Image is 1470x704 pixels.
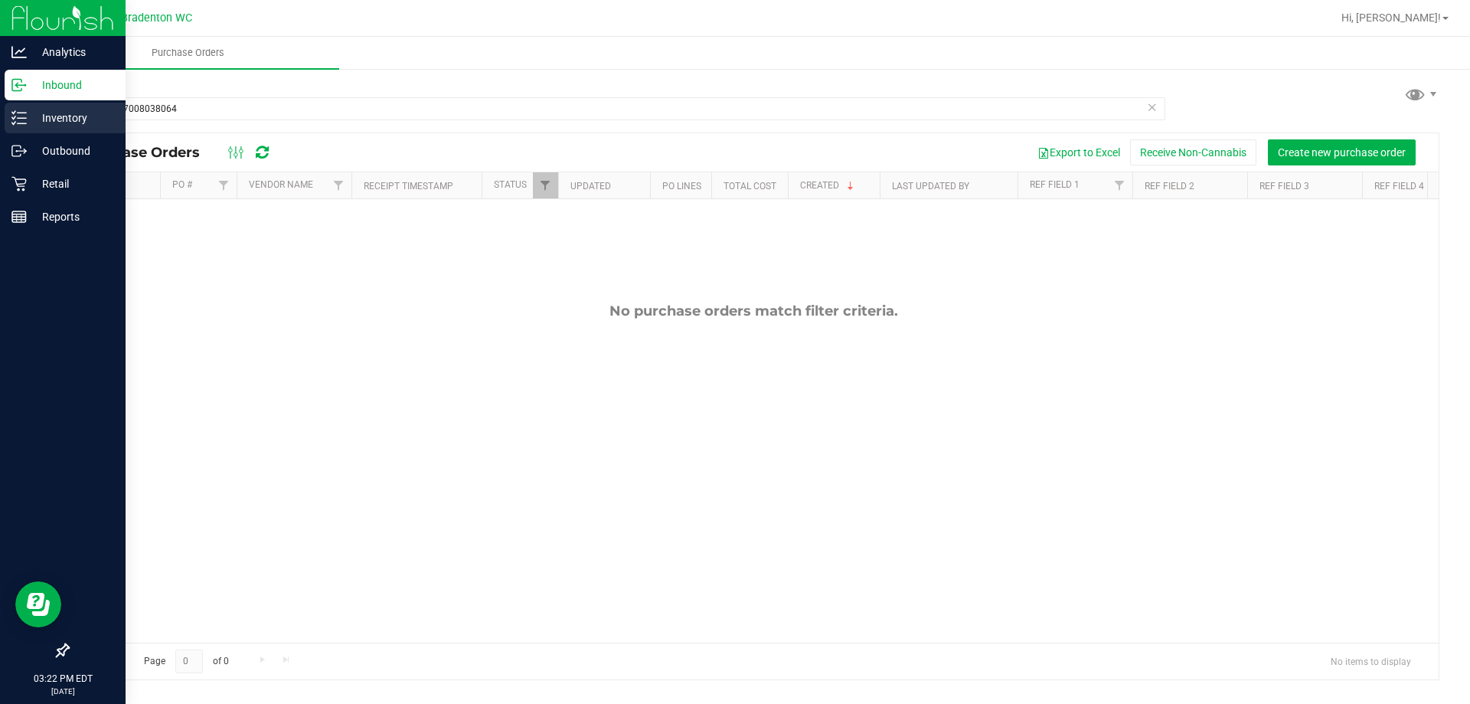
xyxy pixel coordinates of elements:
[662,181,701,192] a: PO Lines
[1145,181,1194,192] a: Ref Field 2
[1259,181,1309,192] a: Ref Field 3
[11,44,27,60] inline-svg: Analytics
[1318,650,1423,673] span: No items to display
[1107,172,1132,198] a: Filter
[131,46,245,60] span: Purchase Orders
[37,37,339,69] a: Purchase Orders
[67,97,1165,120] input: Search Purchase Order ID, Vendor Name and Ref Field 1
[494,179,527,190] a: Status
[131,650,241,673] span: Page of 0
[800,180,857,191] a: Created
[27,109,119,127] p: Inventory
[892,181,969,192] a: Last Updated By
[80,144,215,161] span: Purchase Orders
[172,179,192,190] a: PO #
[27,76,119,94] p: Inbound
[11,143,27,159] inline-svg: Outbound
[7,686,119,697] p: [DATE]
[724,181,776,192] a: Total Cost
[1278,146,1406,159] span: Create new purchase order
[1374,181,1424,192] a: Ref Field 4
[11,77,27,93] inline-svg: Inbound
[1147,97,1158,117] span: Clear
[11,176,27,192] inline-svg: Retail
[1341,11,1441,24] span: Hi, [PERSON_NAME]!
[11,209,27,224] inline-svg: Reports
[15,581,61,627] iframe: Resource center
[1030,179,1080,190] a: Ref Field 1
[1130,139,1256,165] button: Receive Non-Cannabis
[364,181,453,192] a: Receipt Timestamp
[68,303,1439,319] div: No purchase orders match filter criteria.
[533,172,558,198] a: Filter
[11,110,27,126] inline-svg: Inventory
[27,208,119,226] p: Reports
[7,672,119,686] p: 03:22 PM EDT
[570,181,611,192] a: Updated
[1027,139,1130,165] button: Export to Excel
[211,172,237,198] a: Filter
[326,172,351,198] a: Filter
[249,179,313,190] a: Vendor Name
[121,11,192,25] span: Bradenton WC
[27,142,119,160] p: Outbound
[1268,139,1416,165] button: Create new purchase order
[27,175,119,193] p: Retail
[27,43,119,61] p: Analytics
